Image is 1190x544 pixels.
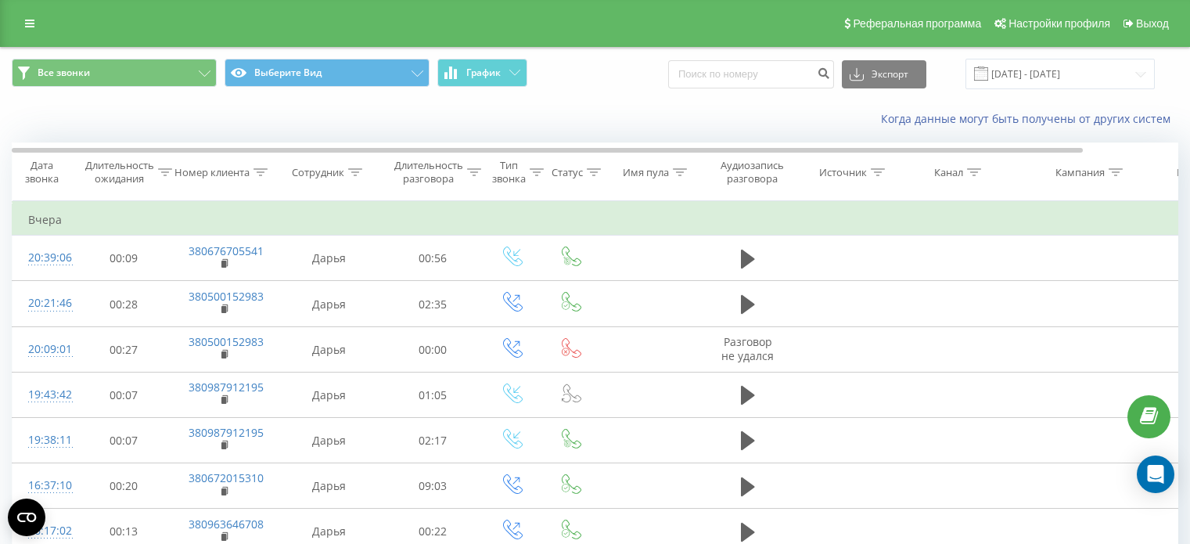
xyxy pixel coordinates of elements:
font: Выберите Вид [254,66,322,79]
font: 00:00 [419,342,447,357]
font: Канал [934,165,963,179]
a: 380672015310 [189,470,264,485]
font: 02:17 [419,433,447,448]
font: 09:03 [419,478,447,493]
font: 00:09 [110,250,138,265]
font: Реферальная программа [853,17,981,30]
input: Поиск по номеру [668,60,834,88]
font: Дарья [312,250,346,265]
font: 00:07 [110,387,138,402]
button: Экспорт [842,60,926,88]
font: Аудиозапись разговора [721,158,784,186]
font: 19:43:42 [28,387,72,402]
font: Дарья [312,478,346,493]
font: Все звонки [38,66,90,79]
font: Дата звонка [25,158,59,186]
font: Кампания [1055,165,1105,179]
font: 00:22 [419,524,447,539]
font: Статус [552,165,583,179]
font: Тип звонка [492,158,526,186]
font: Дарья [312,297,346,312]
a: Когда данные могут быть получены от других систем [881,111,1178,126]
font: 20:39:06 [28,250,72,265]
font: 00:56 [419,250,447,265]
font: 16:17:02 [28,523,72,538]
font: Длительность ожидания [85,158,154,186]
a: 380963646708 [189,517,264,531]
font: Когда данные могут быть получены от других систем [881,111,1170,126]
a: 380676705541 [189,243,264,258]
font: Дарья [312,387,346,402]
font: 00:27 [110,342,138,357]
a: 380500152983 [189,289,264,304]
font: График [466,66,501,79]
font: Источник [819,165,867,179]
a: 380987912195 [189,425,264,440]
font: 16:37:10 [28,477,72,492]
font: 20:09:01 [28,341,72,356]
font: 00:20 [110,478,138,493]
font: 00:07 [110,433,138,448]
font: 19:38:11 [28,432,72,447]
button: Выберите Вид [225,59,430,87]
button: Все звонки [12,59,217,87]
font: Длительность разговора [394,158,463,186]
font: Вчера [28,212,62,227]
button: График [437,59,527,87]
font: Дарья [312,342,346,357]
font: Разговор не удался [721,334,774,363]
font: 00:13 [110,524,138,539]
a: 380987912195 [189,380,264,394]
font: Дарья [312,433,346,448]
div: Открытый Интерком Мессенджер [1137,456,1174,493]
font: 01:05 [419,387,447,402]
font: Дарья [312,524,346,539]
font: Выход [1136,17,1169,30]
font: 00:28 [110,297,138,312]
font: Имя пула [623,165,669,179]
font: 02:35 [419,297,447,312]
font: Экспорт [872,67,908,81]
font: Сотрудник [292,165,344,179]
font: Настройки профиля [1008,17,1110,30]
font: 20:21:46 [28,295,72,310]
font: Номер клиента [174,165,250,179]
button: Открыть виджет CMP [8,499,45,536]
a: 380500152983 [189,334,264,349]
